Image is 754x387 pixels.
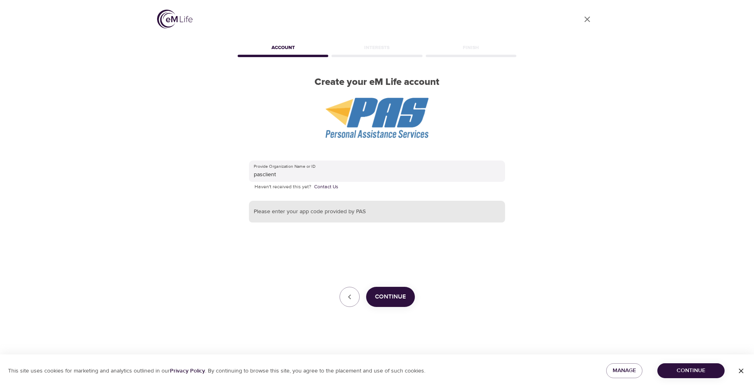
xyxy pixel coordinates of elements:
button: Manage [606,363,642,378]
button: Continue [657,363,725,378]
img: logo [157,10,193,29]
span: Manage [613,366,636,376]
span: Continue [375,292,406,302]
h2: Create your eM Life account [236,76,518,88]
a: close [578,10,597,29]
p: Haven't received this yet? [255,183,499,191]
a: Privacy Policy [170,367,205,375]
span: Continue [664,366,718,376]
a: Contact Us [314,183,338,191]
img: PAS%20logo.png [325,98,429,138]
button: Continue [366,287,415,307]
